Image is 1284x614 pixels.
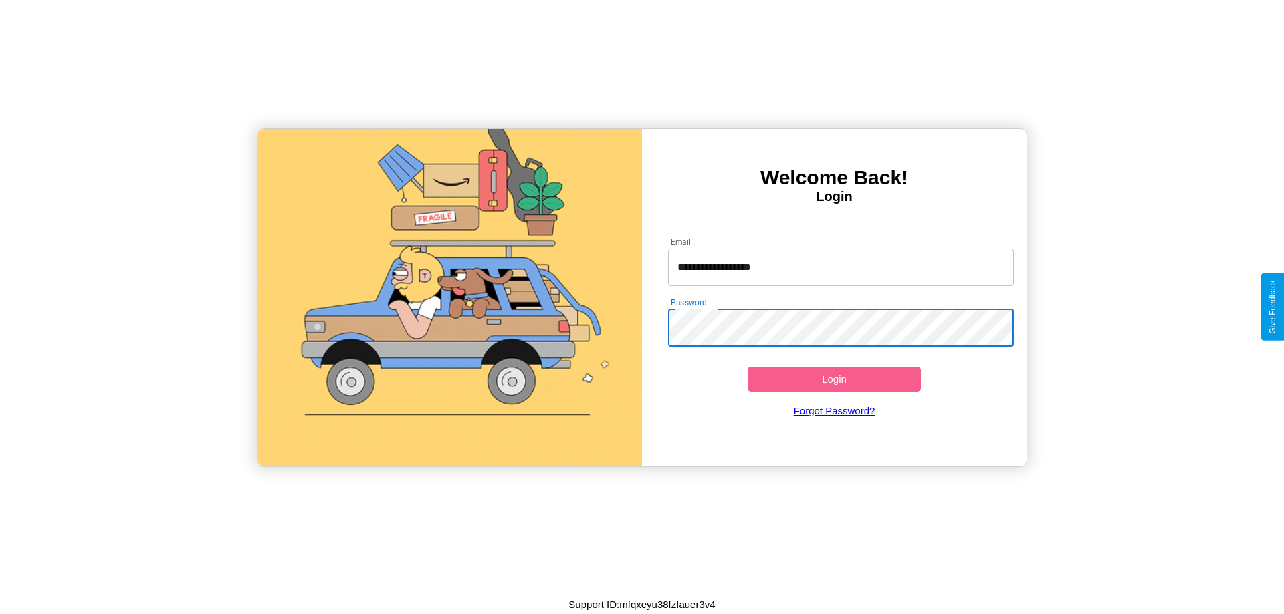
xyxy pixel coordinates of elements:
[671,236,691,247] label: Email
[257,129,642,466] img: gif
[661,392,1008,430] a: Forgot Password?
[1268,280,1277,334] div: Give Feedback
[642,189,1027,204] h4: Login
[671,297,706,308] label: Password
[748,367,921,392] button: Login
[568,595,715,613] p: Support ID: mfqxeyu38fzfauer3v4
[642,166,1027,189] h3: Welcome Back!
